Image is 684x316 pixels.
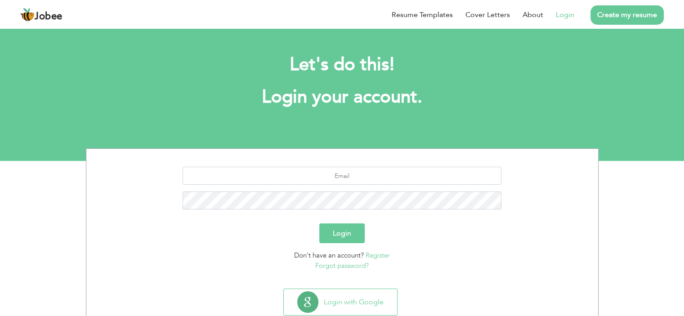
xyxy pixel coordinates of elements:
[556,9,574,20] a: Login
[465,9,510,20] a: Cover Letters
[35,12,63,22] span: Jobee
[392,9,453,20] a: Resume Templates
[590,5,664,25] a: Create my resume
[99,85,585,109] h1: Login your account.
[319,223,365,243] button: Login
[20,8,63,22] a: Jobee
[284,289,397,315] button: Login with Google
[523,9,543,20] a: About
[366,251,390,260] a: Register
[20,8,35,22] img: jobee.io
[294,251,364,260] span: Don't have an account?
[99,53,585,76] h2: Let's do this!
[183,167,501,185] input: Email
[315,261,369,270] a: Forgot password?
